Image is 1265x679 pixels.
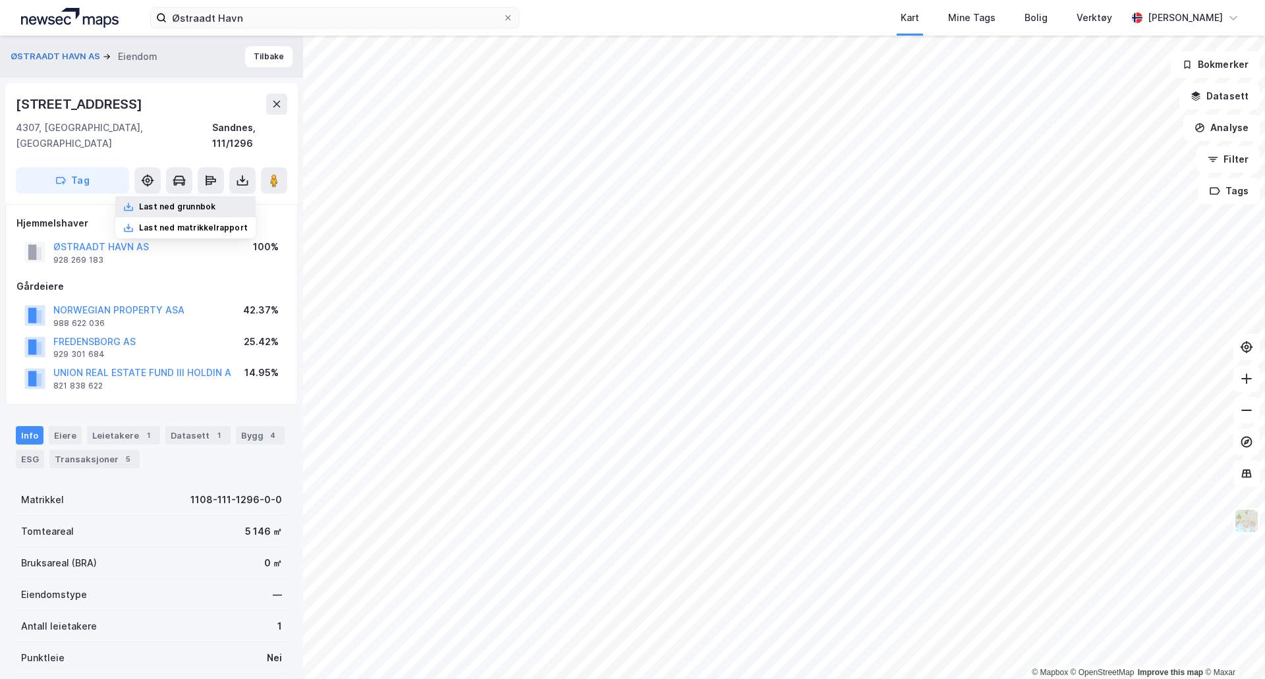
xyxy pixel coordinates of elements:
[1196,146,1260,173] button: Filter
[53,349,105,360] div: 929 301 684
[245,46,293,67] button: Tilbake
[236,426,285,445] div: Bygg
[118,49,157,65] div: Eiendom
[139,223,248,233] div: Last ned matrikkelrapport
[16,426,43,445] div: Info
[16,167,129,194] button: Tag
[244,334,279,350] div: 25.42%
[266,429,279,442] div: 4
[53,318,105,329] div: 988 622 036
[1025,10,1048,26] div: Bolig
[11,50,103,63] button: ØSTRAADT HAVN AS
[243,302,279,318] div: 42.37%
[21,650,65,666] div: Punktleie
[1183,115,1260,141] button: Analyse
[21,587,87,603] div: Eiendomstype
[21,524,74,539] div: Tomteareal
[1138,668,1203,677] a: Improve this map
[1199,616,1265,679] div: Kontrollprogram for chat
[190,492,282,508] div: 1108-111-1296-0-0
[948,10,996,26] div: Mine Tags
[16,215,287,231] div: Hjemmelshaver
[1179,83,1260,109] button: Datasett
[21,8,119,28] img: logo.a4113a55bc3d86da70a041830d287a7e.svg
[264,555,282,571] div: 0 ㎡
[1198,178,1260,204] button: Tags
[1032,668,1068,677] a: Mapbox
[53,255,103,265] div: 928 269 183
[277,618,282,634] div: 1
[49,450,140,468] div: Transaksjoner
[1148,10,1223,26] div: [PERSON_NAME]
[244,365,279,381] div: 14.95%
[165,426,231,445] div: Datasett
[273,587,282,603] div: —
[16,94,145,115] div: [STREET_ADDRESS]
[253,239,279,255] div: 100%
[21,492,64,508] div: Matrikkel
[21,618,97,634] div: Antall leietakere
[49,426,82,445] div: Eiere
[267,650,282,666] div: Nei
[21,555,97,571] div: Bruksareal (BRA)
[16,450,44,468] div: ESG
[1234,508,1259,533] img: Z
[121,452,134,466] div: 5
[16,279,287,294] div: Gårdeiere
[1199,616,1265,679] iframe: Chat Widget
[212,120,287,151] div: Sandnes, 111/1296
[139,202,215,212] div: Last ned grunnbok
[16,120,212,151] div: 4307, [GEOGRAPHIC_DATA], [GEOGRAPHIC_DATA]
[53,381,103,391] div: 821 838 622
[1077,10,1112,26] div: Verktøy
[142,429,155,442] div: 1
[167,8,503,28] input: Søk på adresse, matrikkel, gårdeiere, leietakere eller personer
[1071,668,1135,677] a: OpenStreetMap
[212,429,225,442] div: 1
[901,10,919,26] div: Kart
[1171,51,1260,78] button: Bokmerker
[87,426,160,445] div: Leietakere
[245,524,282,539] div: 5 146 ㎡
